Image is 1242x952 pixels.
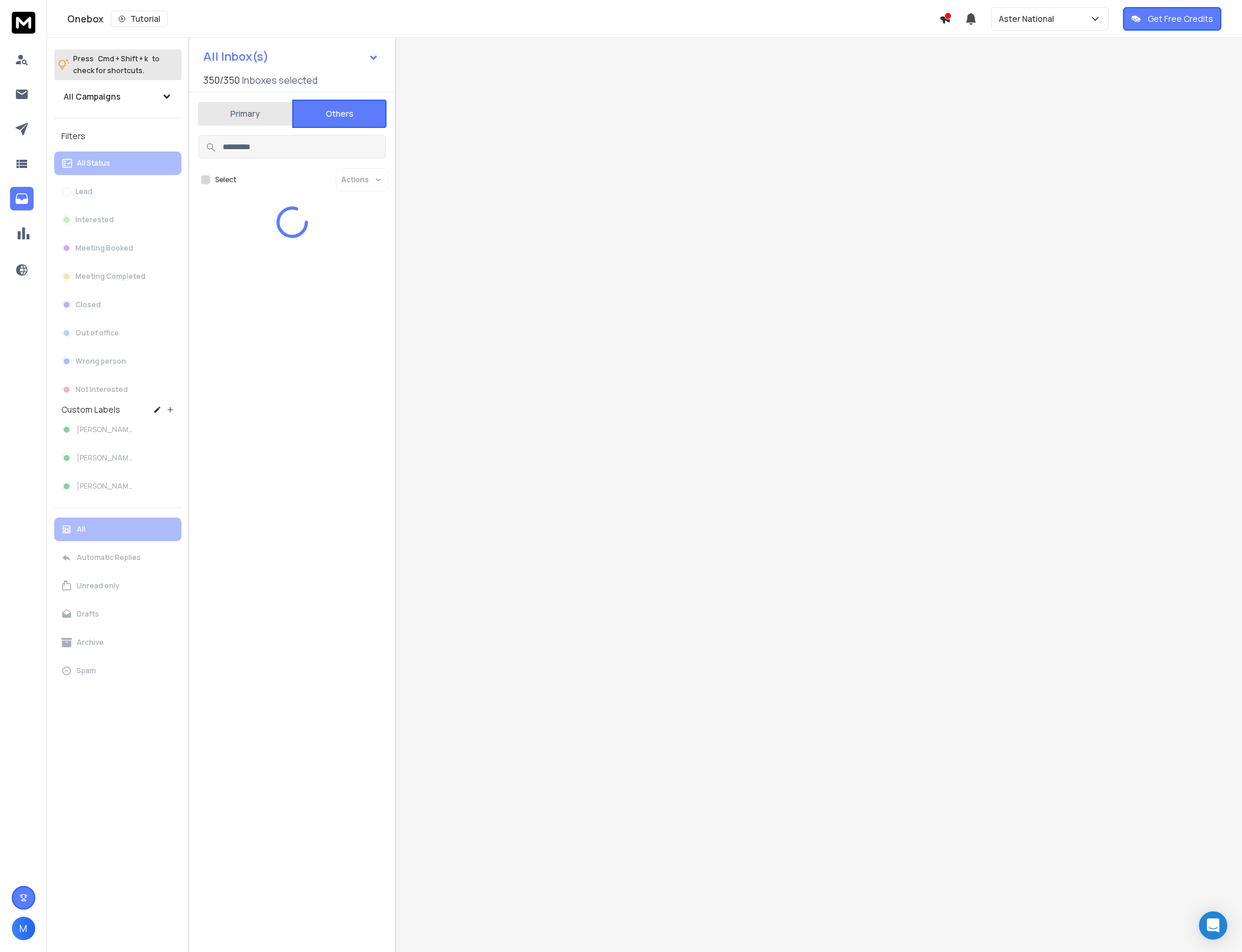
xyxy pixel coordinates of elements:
h1: All Campaigns [64,91,121,103]
label: Select [215,175,236,185]
p: Press to check for shortcuts. [73,53,160,77]
h3: Inboxes selected [242,73,318,87]
p: Get Free Credits [1148,13,1213,25]
button: All Campaigns [54,85,181,108]
span: Cmd + Shift + k [96,52,150,65]
h3: Filters [54,128,181,144]
button: Tutorial [111,11,168,27]
div: Open Intercom Messenger [1199,911,1227,940]
button: Primary [198,101,292,127]
p: Aster National [999,13,1059,25]
button: M [12,917,35,940]
h1: All Inbox(s) [203,51,269,62]
div: Onebox [67,11,939,27]
button: Get Free Credits [1123,7,1221,31]
h3: Custom Labels [61,404,120,416]
button: All Inbox(s) [194,45,388,68]
span: 350 / 350 [203,73,240,87]
button: Others [292,100,387,128]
